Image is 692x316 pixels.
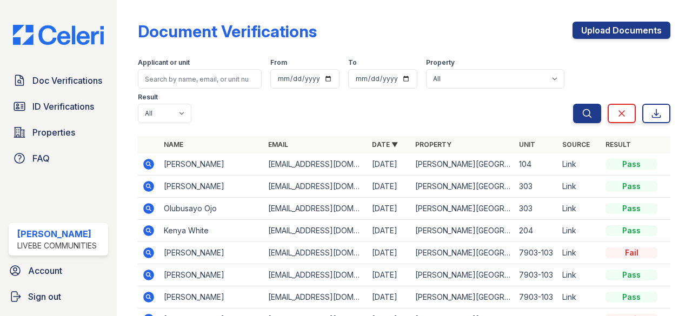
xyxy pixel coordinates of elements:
[264,198,368,220] td: [EMAIL_ADDRESS][DOMAIN_NAME]
[9,147,108,169] a: FAQ
[159,198,263,220] td: Olubusayo Ojo
[519,140,535,149] a: Unit
[411,264,515,286] td: [PERSON_NAME][GEOGRAPHIC_DATA]
[9,70,108,91] a: Doc Verifications
[411,153,515,176] td: [PERSON_NAME][GEOGRAPHIC_DATA]
[138,93,158,102] label: Result
[515,264,558,286] td: 7903-103
[17,227,97,240] div: [PERSON_NAME]
[164,140,183,149] a: Name
[348,58,357,67] label: To
[264,176,368,198] td: [EMAIL_ADDRESS][DOMAIN_NAME]
[515,220,558,242] td: 204
[368,176,411,198] td: [DATE]
[9,96,108,117] a: ID Verifications
[515,198,558,220] td: 303
[159,264,263,286] td: [PERSON_NAME]
[4,260,112,281] a: Account
[558,264,601,286] td: Link
[558,242,601,264] td: Link
[4,25,112,45] img: CE_Logo_Blue-a8612792a0a2168367f1c8372b55b34899dd931a85d93a1a3d3e32e68fde9ad4.png
[264,153,368,176] td: [EMAIL_ADDRESS][DOMAIN_NAME]
[372,140,398,149] a: Date ▼
[368,198,411,220] td: [DATE]
[605,140,631,149] a: Result
[32,74,102,87] span: Doc Verifications
[28,264,62,277] span: Account
[515,176,558,198] td: 303
[28,290,61,303] span: Sign out
[368,264,411,286] td: [DATE]
[558,153,601,176] td: Link
[368,153,411,176] td: [DATE]
[411,242,515,264] td: [PERSON_NAME][GEOGRAPHIC_DATA]
[368,286,411,308] td: [DATE]
[605,225,657,236] div: Pass
[159,220,263,242] td: Kenya White
[159,176,263,198] td: [PERSON_NAME]
[270,58,287,67] label: From
[268,140,288,149] a: Email
[515,286,558,308] td: 7903-103
[558,220,601,242] td: Link
[159,153,263,176] td: [PERSON_NAME]
[411,286,515,308] td: [PERSON_NAME][GEOGRAPHIC_DATA]
[9,122,108,143] a: Properties
[605,270,657,280] div: Pass
[605,203,657,214] div: Pass
[159,286,263,308] td: [PERSON_NAME]
[605,247,657,258] div: Fail
[368,220,411,242] td: [DATE]
[605,292,657,302] div: Pass
[573,22,670,39] a: Upload Documents
[264,286,368,308] td: [EMAIL_ADDRESS][DOMAIN_NAME]
[264,242,368,264] td: [EMAIL_ADDRESS][DOMAIN_NAME]
[558,286,601,308] td: Link
[558,176,601,198] td: Link
[138,69,262,89] input: Search by name, email, or unit number
[558,198,601,220] td: Link
[562,140,590,149] a: Source
[32,152,50,165] span: FAQ
[605,181,657,192] div: Pass
[138,22,317,41] div: Document Verifications
[4,286,112,307] a: Sign out
[605,159,657,170] div: Pass
[411,176,515,198] td: [PERSON_NAME][GEOGRAPHIC_DATA]
[411,220,515,242] td: [PERSON_NAME][GEOGRAPHIC_DATA]
[515,153,558,176] td: 104
[138,58,190,67] label: Applicant or unit
[264,220,368,242] td: [EMAIL_ADDRESS][DOMAIN_NAME]
[32,100,94,113] span: ID Verifications
[515,242,558,264] td: 7903-103
[264,264,368,286] td: [EMAIL_ADDRESS][DOMAIN_NAME]
[32,126,75,139] span: Properties
[426,58,455,67] label: Property
[17,240,97,251] div: LiveBe Communities
[159,242,263,264] td: [PERSON_NAME]
[415,140,451,149] a: Property
[411,198,515,220] td: [PERSON_NAME][GEOGRAPHIC_DATA]
[368,242,411,264] td: [DATE]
